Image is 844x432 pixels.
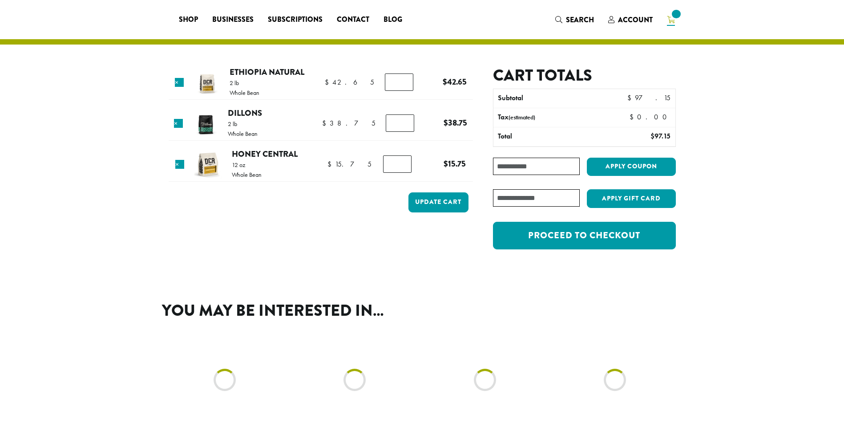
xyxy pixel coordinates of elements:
span: $ [322,118,330,128]
span: $ [444,117,448,129]
p: 2 lb [228,121,258,127]
p: Whole Bean [230,90,259,96]
small: (estimated) [509,114,535,121]
bdi: 15.75 [327,159,372,169]
a: Contact [330,12,376,27]
input: Product quantity [386,114,414,131]
p: Whole Bean [228,130,258,137]
a: Dillons [228,107,262,119]
bdi: 0.00 [630,112,671,122]
input: Product quantity [383,155,412,172]
span: $ [650,131,654,141]
a: Account [601,12,660,27]
button: Apply coupon [587,158,676,176]
span: $ [444,158,448,170]
a: Remove this item [175,78,184,87]
h2: You may be interested in… [162,301,682,320]
bdi: 38.75 [322,118,376,128]
a: Search [548,12,601,27]
bdi: 38.75 [444,117,467,129]
h2: Cart totals [493,66,675,85]
a: Ethiopia Natural [230,66,304,78]
th: Tax [493,108,622,127]
a: Remove this item [175,160,184,169]
span: Contact [337,14,369,25]
a: Proceed to checkout [493,222,675,249]
a: Subscriptions [261,12,330,27]
th: Total [493,127,602,146]
p: Whole Bean [232,171,262,178]
a: Blog [376,12,409,27]
span: $ [443,76,447,88]
input: Product quantity [385,73,413,90]
p: 12 oz [232,162,262,168]
span: Businesses [212,14,254,25]
bdi: 15.75 [444,158,466,170]
bdi: 97.15 [627,93,670,102]
bdi: 97.15 [650,131,670,141]
img: Ethiopia Natural [192,68,221,97]
a: Honey Central [232,148,298,160]
span: Search [566,15,594,25]
a: Remove this item [174,119,183,128]
span: $ [325,77,332,87]
button: Update cart [408,192,468,212]
th: Subtotal [493,89,602,108]
bdi: 42.65 [325,77,374,87]
span: $ [630,112,637,122]
span: Subscriptions [268,14,323,25]
img: Dillons [191,109,220,138]
span: Blog [384,14,402,25]
span: Shop [179,14,198,25]
bdi: 42.65 [443,76,467,88]
button: Apply Gift Card [587,189,676,208]
span: $ [327,159,335,169]
span: Account [618,15,653,25]
a: Businesses [205,12,261,27]
p: 2 lb [230,80,259,86]
span: $ [627,93,635,102]
img: Honey Central [194,150,222,179]
a: Shop [172,12,205,27]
